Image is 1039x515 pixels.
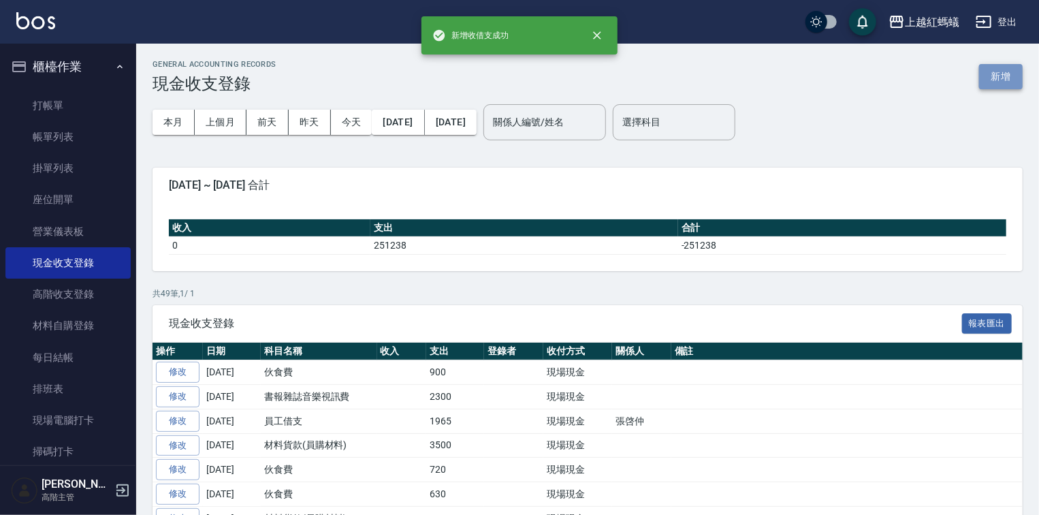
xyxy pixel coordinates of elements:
button: 報表匯出 [962,313,1012,334]
p: 高階主管 [42,491,111,503]
td: 630 [426,482,484,507]
th: 備註 [671,343,1038,360]
th: 日期 [203,343,261,360]
td: 現場現金 [543,482,612,507]
th: 支出 [426,343,484,360]
div: 上越紅螞蟻 [905,14,959,31]
td: 720 [426,458,484,482]
button: close [582,20,612,50]
img: Logo [16,12,55,29]
td: 251238 [370,236,677,254]
span: 新增收借支成功 [432,29,509,42]
th: 操作 [153,343,203,360]
td: -251238 [678,236,1006,254]
button: 昨天 [289,110,331,135]
td: 張啓仲 [612,409,671,433]
a: 報表匯出 [962,316,1012,329]
td: [DATE] [203,385,261,409]
td: 現場現金 [543,433,612,458]
td: [DATE] [203,458,261,482]
th: 收付方式 [543,343,612,360]
a: 打帳單 [5,90,131,121]
img: Person [11,477,38,504]
a: 座位開單 [5,184,131,215]
th: 科目名稱 [261,343,377,360]
td: 現場現金 [543,385,612,409]
button: 新增 [979,64,1023,89]
button: [DATE] [425,110,477,135]
td: 現場現金 [543,458,612,482]
button: 櫃檯作業 [5,49,131,84]
td: 員工借支 [261,409,377,433]
button: 登出 [970,10,1023,35]
h3: 現金收支登錄 [153,74,276,93]
a: 修改 [156,459,199,480]
th: 合計 [678,219,1006,237]
a: 修改 [156,435,199,456]
button: 本月 [153,110,195,135]
td: [DATE] [203,360,261,385]
td: 伙食費 [261,458,377,482]
button: 前天 [246,110,289,135]
td: 1965 [426,409,484,433]
a: 帳單列表 [5,121,131,153]
p: 共 49 筆, 1 / 1 [153,287,1023,300]
a: 營業儀表板 [5,216,131,247]
td: 伙食費 [261,482,377,507]
td: 現場現金 [543,360,612,385]
td: [DATE] [203,482,261,507]
td: 伙食費 [261,360,377,385]
td: 書報雜誌音樂視訊費 [261,385,377,409]
a: 每日結帳 [5,342,131,373]
th: 收入 [377,343,427,360]
a: 掛單列表 [5,153,131,184]
button: save [849,8,876,35]
th: 關係人 [612,343,671,360]
a: 現金收支登錄 [5,247,131,279]
td: 3500 [426,433,484,458]
a: 修改 [156,484,199,505]
button: 今天 [331,110,372,135]
button: 上越紅螞蟻 [883,8,965,36]
a: 修改 [156,386,199,407]
a: 新增 [979,69,1023,82]
th: 收入 [169,219,370,237]
a: 修改 [156,411,199,432]
a: 排班表 [5,373,131,405]
th: 支出 [370,219,677,237]
td: 2300 [426,385,484,409]
td: 0 [169,236,370,254]
a: 掃碼打卡 [5,436,131,467]
td: 現場現金 [543,409,612,433]
td: 900 [426,360,484,385]
a: 現場電腦打卡 [5,405,131,436]
a: 高階收支登錄 [5,279,131,310]
span: [DATE] ~ [DATE] 合計 [169,178,1006,192]
span: 現金收支登錄 [169,317,962,330]
td: [DATE] [203,409,261,433]
th: 登錄者 [484,343,543,360]
button: 上個月 [195,110,246,135]
a: 修改 [156,362,199,383]
h2: GENERAL ACCOUNTING RECORDS [153,60,276,69]
td: 材料貨款(員購材料) [261,433,377,458]
button: [DATE] [372,110,424,135]
td: [DATE] [203,433,261,458]
h5: [PERSON_NAME] [42,478,111,491]
a: 材料自購登錄 [5,310,131,341]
